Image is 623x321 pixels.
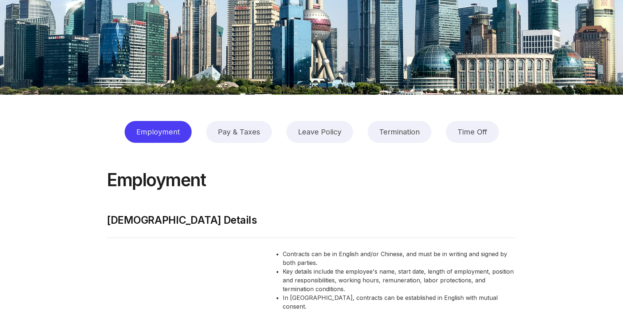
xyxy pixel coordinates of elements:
[107,214,516,238] div: [DEMOGRAPHIC_DATA] Details
[107,169,516,191] div: Employment
[206,121,272,143] div: Pay & Taxes
[446,121,499,143] div: Time Off
[283,293,516,311] li: In [GEOGRAPHIC_DATA], contracts can be established in English with mutual consent.
[125,121,192,143] div: Employment
[283,250,516,267] li: Contracts can be in English and/or Chinese, and must be in writing and signed by both parties.
[368,121,431,143] div: Termination
[286,121,353,143] div: Leave Policy
[283,267,516,293] li: Key details include the employee's name, start date, length of employment, position and responsib...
